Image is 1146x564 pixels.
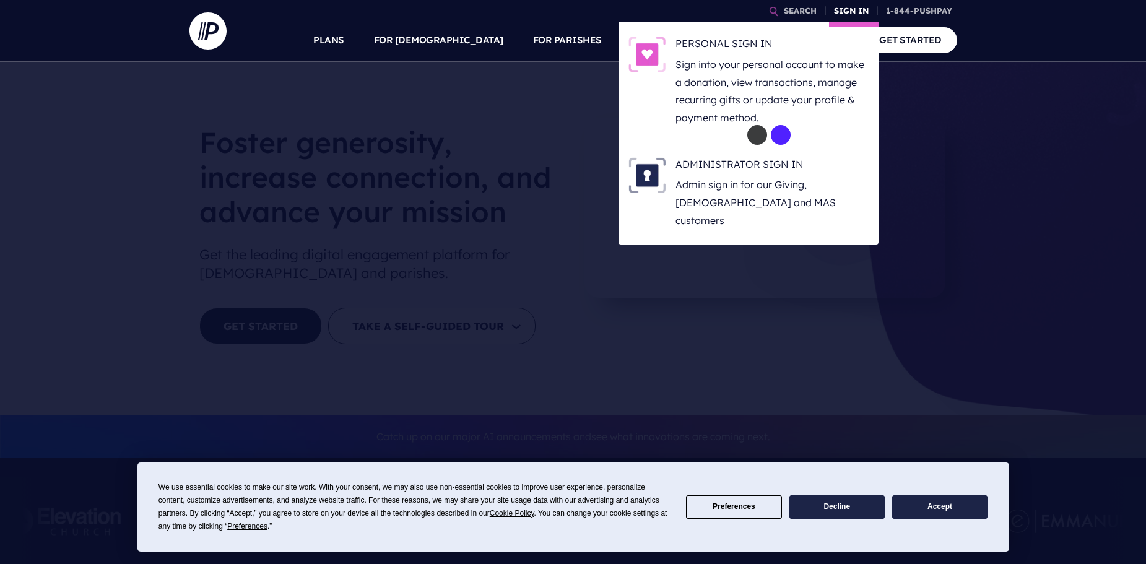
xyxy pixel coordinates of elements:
img: PERSONAL SIGN IN - Illustration [628,37,666,72]
h6: PERSONAL SIGN IN [675,37,869,55]
button: Preferences [686,495,781,519]
a: COMPANY [789,19,835,62]
p: Admin sign in for our Giving, [DEMOGRAPHIC_DATA] and MAS customers [675,176,869,229]
span: Cookie Policy [490,509,534,518]
img: ADMINISTRATOR SIGN IN - Illustration [628,157,666,193]
a: GET STARTED [864,27,957,53]
button: Accept [892,495,988,519]
h6: ADMINISTRATOR SIGN IN [675,157,869,176]
a: SOLUTIONS [632,19,687,62]
a: ADMINISTRATOR SIGN IN - Illustration ADMINISTRATOR SIGN IN Admin sign in for our Giving, [DEMOGRA... [628,157,869,230]
a: FOR [DEMOGRAPHIC_DATA] [374,19,503,62]
a: PERSONAL SIGN IN - Illustration PERSONAL SIGN IN Sign into your personal account to make a donati... [628,37,869,127]
div: Cookie Consent Prompt [137,462,1009,552]
p: Sign into your personal account to make a donation, view transactions, manage recurring gifts or ... [675,56,869,127]
span: Preferences [227,522,267,531]
a: FOR PARISHES [533,19,602,62]
button: Decline [789,495,885,519]
a: EXPLORE [716,19,759,62]
a: PLANS [313,19,344,62]
div: We use essential cookies to make our site work. With your consent, we may also use non-essential ... [158,481,671,533]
